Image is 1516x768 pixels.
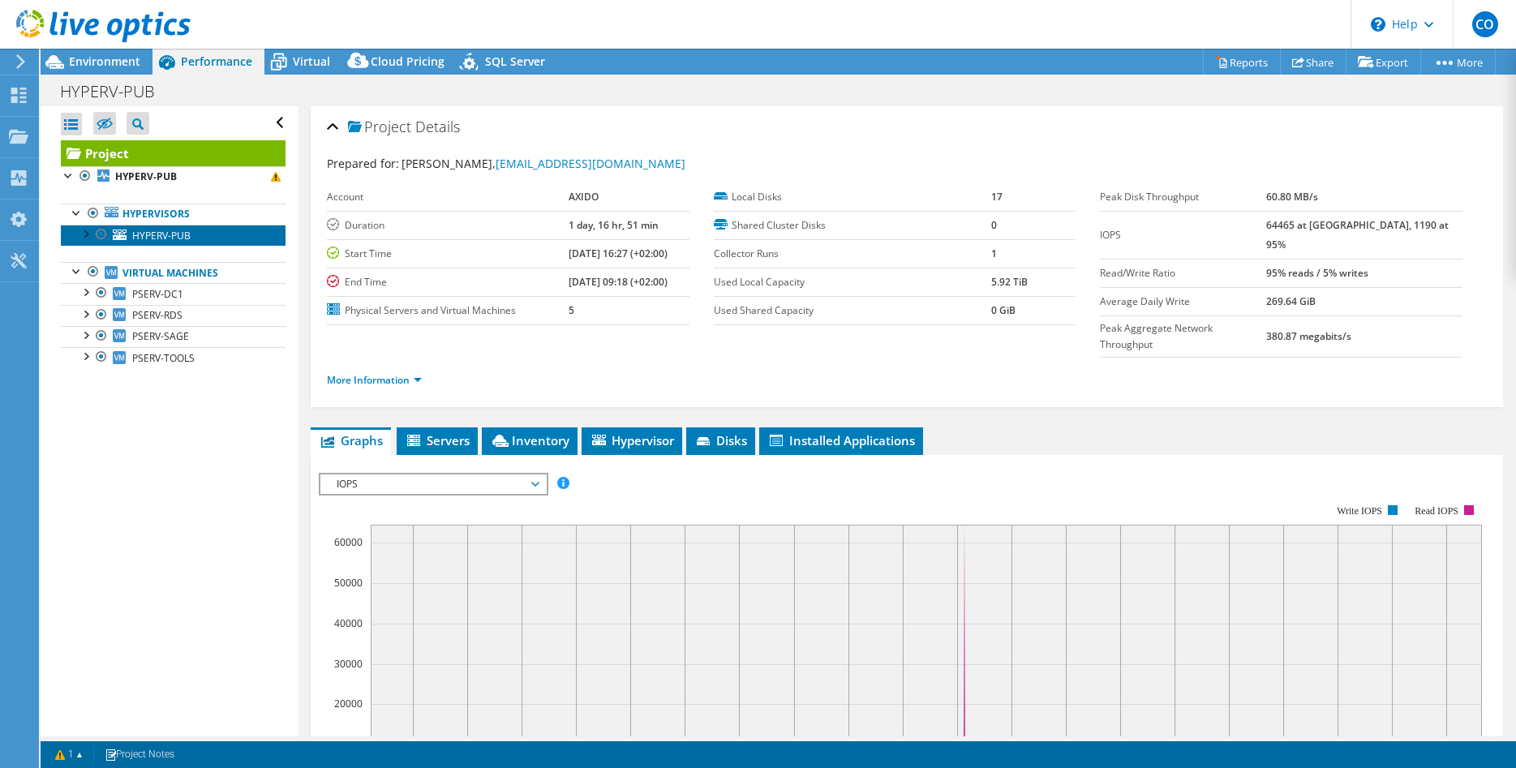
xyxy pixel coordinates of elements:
a: More [1420,49,1496,75]
a: Virtual Machines [61,262,286,283]
span: Installed Applications [767,432,915,448]
label: Prepared for: [327,156,399,171]
text: 40000 [334,616,363,630]
b: 0 GiB [991,303,1016,317]
span: Hypervisor [590,432,674,448]
span: Servers [405,432,470,448]
a: Share [1280,49,1346,75]
label: Collector Runs [714,246,991,262]
b: 1 day, 16 hr, 51 min [569,218,659,232]
b: AXIDO [569,190,599,204]
b: 17 [991,190,1003,204]
span: Inventory [490,432,569,448]
a: PSERV-RDS [61,305,286,326]
span: SQL Server [485,54,545,69]
span: Details [415,117,460,136]
label: Duration [327,217,568,234]
a: [EMAIL_ADDRESS][DOMAIN_NAME] [496,156,685,171]
label: Read/Write Ratio [1100,265,1266,281]
b: 0 [991,218,997,232]
text: 60000 [334,535,363,549]
label: Used Local Capacity [714,274,991,290]
a: 1 [44,744,94,765]
span: Virtual [293,54,330,69]
span: Project [348,119,411,135]
a: HYPERV-PUB [61,225,286,246]
a: Project [61,140,286,166]
a: PSERV-SAGE [61,326,286,347]
span: Environment [69,54,140,69]
span: PSERV-DC1 [132,287,183,301]
label: End Time [327,274,568,290]
span: Disks [694,432,747,448]
label: Shared Cluster Disks [714,217,991,234]
text: 30000 [334,657,363,671]
span: IOPS [329,474,537,494]
a: Project Notes [93,744,186,765]
span: PSERV-SAGE [132,329,189,343]
a: PSERV-DC1 [61,283,286,304]
a: Hypervisors [61,204,286,225]
span: Graphs [319,432,383,448]
label: Peak Aggregate Network Throughput [1100,320,1266,353]
a: Reports [1203,49,1281,75]
b: [DATE] 16:27 (+02:00) [569,247,668,260]
span: PSERV-TOOLS [132,351,195,365]
span: PSERV-RDS [132,308,183,322]
label: Start Time [327,246,568,262]
label: Peak Disk Throughput [1100,189,1266,205]
h1: HYPERV-PUB [53,83,180,101]
text: Write IOPS [1337,505,1382,517]
a: PSERV-TOOLS [61,347,286,368]
b: 380.87 megabits/s [1266,329,1351,343]
b: 5.92 TiB [991,275,1028,289]
label: Physical Servers and Virtual Machines [327,302,568,319]
span: CO [1472,11,1498,37]
span: Performance [181,54,252,69]
label: Average Daily Write [1100,294,1266,310]
svg: \n [1371,17,1385,32]
span: HYPERV-PUB [132,229,191,242]
b: 95% reads / 5% writes [1266,266,1368,280]
b: [DATE] 09:18 (+02:00) [569,275,668,289]
a: Export [1346,49,1421,75]
text: 50000 [334,576,363,590]
a: More Information [327,373,422,387]
text: 20000 [334,697,363,710]
b: HYPERV-PUB [115,169,177,183]
b: 5 [569,303,574,317]
label: IOPS [1100,227,1266,243]
span: [PERSON_NAME], [402,156,685,171]
label: Local Disks [714,189,991,205]
b: 269.64 GiB [1266,294,1316,308]
a: HYPERV-PUB [61,166,286,187]
b: 1 [991,247,997,260]
label: Account [327,189,568,205]
b: 64465 at [GEOGRAPHIC_DATA], 1190 at 95% [1266,218,1449,251]
label: Used Shared Capacity [714,302,991,319]
b: 60.80 MB/s [1266,190,1318,204]
span: Cloud Pricing [371,54,444,69]
text: Read IOPS [1415,505,1459,517]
